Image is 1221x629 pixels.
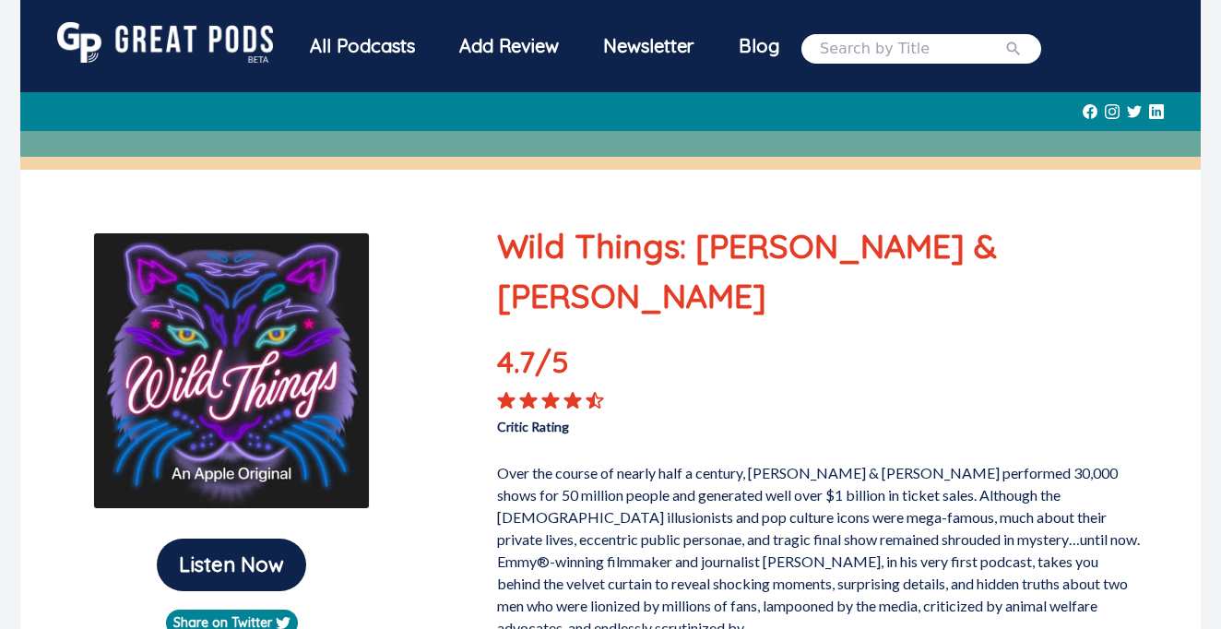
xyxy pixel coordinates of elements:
[157,539,306,591] button: Listen Now
[497,409,819,436] p: Critic Rating
[93,232,370,509] img: Wild Things: Siegfried & Roy
[581,22,717,70] div: Newsletter
[288,22,437,75] a: All Podcasts
[497,339,626,391] p: 4.7 /5
[717,22,801,70] a: Blog
[581,22,717,75] a: Newsletter
[288,22,437,70] div: All Podcasts
[437,22,581,70] a: Add Review
[497,221,1142,321] p: Wild Things: [PERSON_NAME] & [PERSON_NAME]
[820,38,1004,60] input: Search by Title
[57,22,273,63] img: GreatPods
